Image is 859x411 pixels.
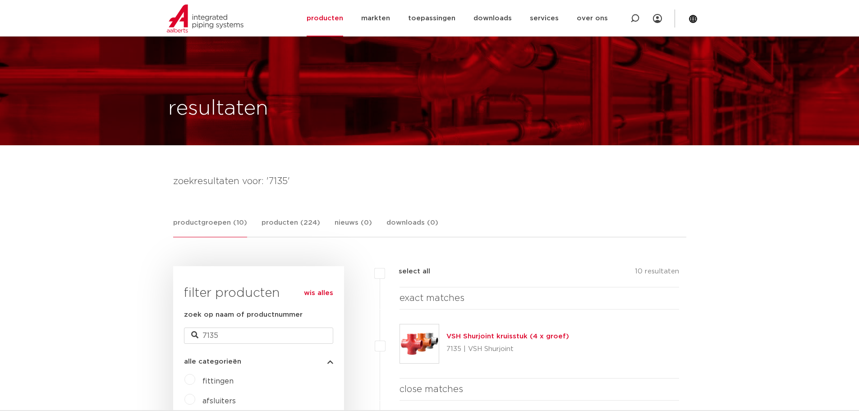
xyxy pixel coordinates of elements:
[184,328,333,344] input: zoeken
[385,266,430,277] label: select all
[400,324,439,363] img: Thumbnail for VSH Shurjoint kruisstuk (4 x groef)
[184,309,303,320] label: zoek op naam of productnummer
[262,217,320,237] a: producten (224)
[168,94,268,123] h1: resultaten
[184,358,333,365] button: alle categorieën
[446,333,569,340] a: VSH Shurjoint kruisstuk (4 x groef)
[635,266,679,280] p: 10 resultaten
[446,342,569,356] p: 7135 | VSH Shurjoint
[335,217,372,237] a: nieuws (0)
[386,217,438,237] a: downloads (0)
[184,284,333,302] h3: filter producten
[184,358,241,365] span: alle categorieën
[304,288,333,299] a: wis alles
[400,291,680,305] h4: exact matches
[202,397,236,405] a: afsluiters
[173,217,247,237] a: productgroepen (10)
[400,382,680,397] h4: close matches
[173,174,686,189] h4: zoekresultaten voor: '7135'
[202,378,234,385] a: fittingen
